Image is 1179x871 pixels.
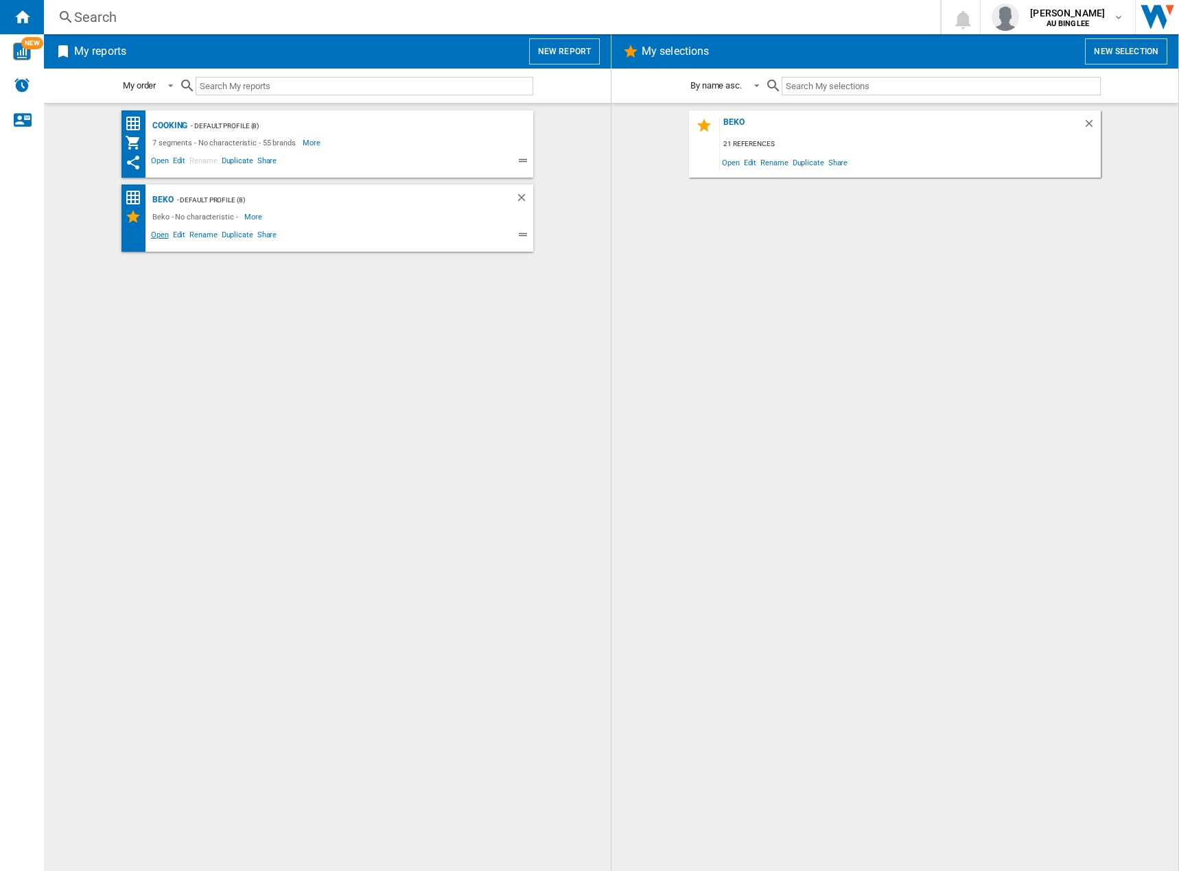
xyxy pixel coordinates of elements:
span: Share [255,154,279,171]
span: NEW [21,37,43,49]
span: Share [255,228,279,245]
div: My Selections [125,208,149,225]
span: Duplicate [220,228,255,245]
span: Duplicate [220,154,255,171]
ng-md-icon: This report has been shared with you [125,154,141,171]
input: Search My reports [196,77,533,95]
span: Edit [171,154,188,171]
span: [PERSON_NAME] [1030,6,1105,20]
span: Rename [187,228,219,245]
div: Price Ranking [125,189,149,206]
span: Edit [742,153,759,171]
div: 21 references [720,136,1101,153]
h2: My reports [71,38,129,64]
div: My Assortment [125,134,149,151]
input: Search My selections [782,77,1101,95]
div: - Default profile (8) [174,191,488,208]
button: New report [529,38,600,64]
img: profile.jpg [992,3,1019,31]
span: More [244,208,264,225]
img: wise-card.svg [13,43,31,60]
span: Share [826,153,850,171]
span: Open [149,228,171,245]
div: Price Matrix [125,115,149,132]
img: alerts-logo.svg [14,77,30,93]
h2: My selections [639,38,712,64]
span: Open [720,153,742,171]
span: Rename [187,154,219,171]
div: Cooking [149,117,187,134]
span: Rename [758,153,790,171]
div: Search [74,8,904,27]
button: New selection [1085,38,1167,64]
div: By name asc. [690,80,742,91]
span: Open [149,154,171,171]
div: - Default profile (8) [187,117,506,134]
div: Beko - No characteristic - [149,208,244,225]
span: Duplicate [791,153,826,171]
div: 7 segments - No characteristic - 55 brands [149,134,303,151]
b: AU BINGLEE [1047,19,1089,28]
div: Delete [515,191,533,208]
div: Delete [1083,117,1101,136]
div: Beko [720,117,1083,136]
span: Edit [171,228,188,245]
div: My order [123,80,156,91]
span: More [303,134,323,151]
div: Beko [149,191,174,208]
